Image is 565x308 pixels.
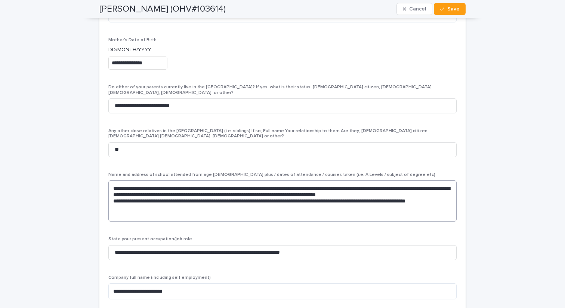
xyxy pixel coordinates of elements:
h2: [PERSON_NAME] (OHV#103614) [99,4,226,15]
span: Company full name (including self employment) [108,275,211,280]
span: Save [447,6,460,12]
p: DD/MONTH/YYYY [108,46,457,54]
button: Save [434,3,466,15]
span: Name and address of school attended from age [DEMOGRAPHIC_DATA] plus / dates of attendance / cour... [108,173,435,177]
span: Mother's Date of Birth [108,38,157,42]
button: Cancel [396,3,432,15]
span: Do either of your parents currently live in the [GEOGRAPHIC_DATA]? If yes, what is their status: ... [108,85,432,95]
span: Any other close relatives in the [GEOGRAPHIC_DATA] (i.e. siblings) If so; Full name Your relation... [108,129,429,138]
span: State your present occupation/job role [108,237,192,241]
span: Cancel [409,6,426,12]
